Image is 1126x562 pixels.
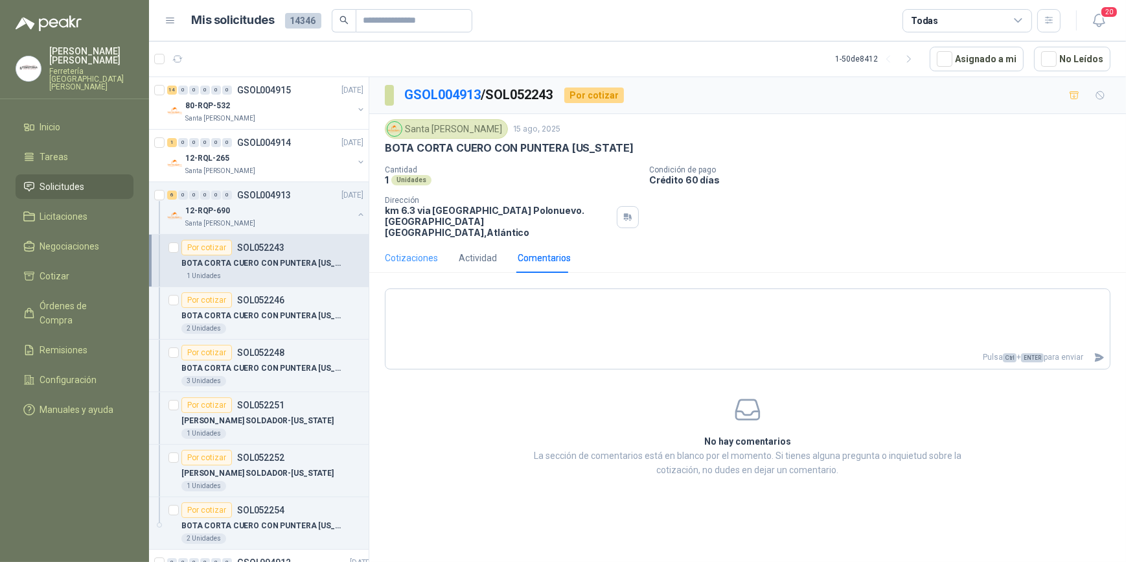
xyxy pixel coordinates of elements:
[16,397,133,422] a: Manuales y ayuda
[181,292,232,308] div: Por cotizar
[385,119,508,139] div: Santa [PERSON_NAME]
[211,86,221,95] div: 0
[459,251,497,265] div: Actividad
[522,434,974,449] h2: No hay comentarios
[211,191,221,200] div: 0
[189,86,199,95] div: 0
[16,204,133,229] a: Licitaciones
[178,86,188,95] div: 0
[1003,353,1017,362] span: Ctrl
[222,138,232,147] div: 0
[16,145,133,169] a: Tareas
[385,174,389,185] p: 1
[181,502,232,518] div: Por cotizar
[16,264,133,288] a: Cotizar
[385,346,1088,369] p: Pulsa + para enviar
[237,506,284,515] p: SOL052254
[16,16,82,31] img: Logo peakr
[341,137,363,149] p: [DATE]
[181,533,226,544] div: 2 Unidades
[49,47,133,65] p: [PERSON_NAME] [PERSON_NAME]
[181,310,343,322] p: BOTA CORTA CUERO CON PUNTERA [US_STATE]
[237,348,284,357] p: SOL052248
[167,187,366,229] a: 6 0 0 0 0 0 GSOL004913[DATE] Company Logo12-RQP-690Santa [PERSON_NAME]
[16,115,133,139] a: Inicio
[385,141,634,155] p: BOTA CORTA CUERO CON PUNTERA [US_STATE]
[285,13,321,29] span: 14346
[167,191,177,200] div: 6
[237,138,291,147] p: GSOL004914
[391,175,431,185] div: Unidades
[16,338,133,362] a: Remisiones
[181,240,232,255] div: Por cotizar
[513,123,560,135] p: 15 ago, 2025
[341,189,363,202] p: [DATE]
[185,205,230,217] p: 12-RQP-690
[189,191,199,200] div: 0
[181,467,334,480] p: [PERSON_NAME] SOLDADOR-[US_STATE]
[149,497,369,550] a: Por cotizarSOL052254BOTA CORTA CUERO CON PUNTERA [US_STATE]2 Unidades
[16,294,133,333] a: Órdenes de Compra
[149,235,369,287] a: Por cotizarSOL052243BOTA CORTA CUERO CON PUNTERA [US_STATE]1 Unidades
[404,85,554,105] p: / SOL052243
[185,100,230,112] p: 80-RQP-532
[211,138,221,147] div: 0
[181,415,334,427] p: [PERSON_NAME] SOLDADOR-[US_STATE]
[149,445,369,497] a: Por cotizarSOL052252[PERSON_NAME] SOLDADOR-[US_STATE]1 Unidades
[40,120,61,134] span: Inicio
[385,165,639,174] p: Cantidad
[40,403,114,417] span: Manuales y ayuda
[189,138,199,147] div: 0
[167,138,177,147] div: 1
[222,86,232,95] div: 0
[49,67,133,91] p: Ferretería [GEOGRAPHIC_DATA][PERSON_NAME]
[149,340,369,392] a: Por cotizarSOL052248BOTA CORTA CUERO CON PUNTERA [US_STATE]3 Unidades
[222,191,232,200] div: 0
[385,205,612,238] p: km 6.3 via [GEOGRAPHIC_DATA] Polonuevo. [GEOGRAPHIC_DATA] [GEOGRAPHIC_DATA] , Atlántico
[181,345,232,360] div: Por cotizar
[518,251,571,265] div: Comentarios
[181,257,343,270] p: BOTA CORTA CUERO CON PUNTERA [US_STATE]
[649,165,1121,174] p: Condición de pago
[185,152,229,165] p: 12-RQL-265
[40,299,121,327] span: Órdenes de Compra
[237,86,291,95] p: GSOL004915
[339,16,349,25] span: search
[40,180,85,194] span: Solicitudes
[40,373,97,387] span: Configuración
[404,87,481,102] a: GSOL004913
[192,11,275,30] h1: Mis solicitudes
[385,251,438,265] div: Cotizaciones
[237,296,284,305] p: SOL052246
[522,449,974,477] p: La sección de comentarios está en blanco por el momento. Si tienes alguna pregunta o inquietud so...
[564,88,624,103] div: Por cotizar
[167,103,183,119] img: Company Logo
[185,166,255,176] p: Santa [PERSON_NAME]
[40,239,100,253] span: Negociaciones
[237,243,284,252] p: SOL052243
[387,122,402,136] img: Company Logo
[167,82,366,124] a: 14 0 0 0 0 0 GSOL004915[DATE] Company Logo80-RQP-532Santa [PERSON_NAME]
[181,450,232,465] div: Por cotizar
[930,47,1024,71] button: Asignado a mi
[178,138,188,147] div: 0
[1087,9,1110,32] button: 20
[167,86,177,95] div: 14
[40,150,69,164] span: Tareas
[1088,346,1110,369] button: Enviar
[40,269,70,283] span: Cotizar
[40,209,88,224] span: Licitaciones
[911,14,938,28] div: Todas
[40,343,88,357] span: Remisiones
[1100,6,1118,18] span: 20
[16,368,133,392] a: Configuración
[149,392,369,445] a: Por cotizarSOL052251[PERSON_NAME] SOLDADOR-[US_STATE]1 Unidades
[181,520,343,532] p: BOTA CORTA CUERO CON PUNTERA [US_STATE]
[178,191,188,200] div: 0
[1034,47,1110,71] button: No Leídos
[185,218,255,229] p: Santa [PERSON_NAME]
[237,453,284,462] p: SOL052252
[200,138,210,147] div: 0
[181,271,226,281] div: 1 Unidades
[149,287,369,340] a: Por cotizarSOL052246BOTA CORTA CUERO CON PUNTERA [US_STATE]2 Unidades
